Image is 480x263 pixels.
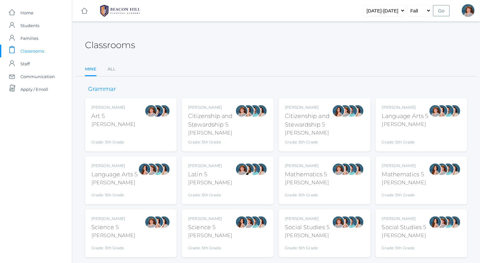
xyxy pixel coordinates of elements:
div: Grade: 5th Grade [91,131,135,145]
div: Westen Taylor [345,216,358,229]
div: Cari Burke [157,105,170,117]
div: Sarah Bence [435,216,448,229]
span: Students [20,19,39,32]
div: Cari Burke [351,163,364,176]
div: [PERSON_NAME] [188,232,232,239]
div: Grade: 5th Grade [382,131,429,145]
div: Science 5 [91,223,135,232]
div: Rebecca Salazar [429,216,442,229]
div: Cari Burke [255,105,267,117]
div: Cari Burke [351,216,364,229]
div: Citizenship and Stewardship 5 [188,112,235,129]
div: [PERSON_NAME] [382,179,426,186]
div: Rebecca Salazar [339,216,351,229]
div: [PERSON_NAME] [188,129,235,137]
input: Go [433,5,450,16]
div: Carolyn Sugimoto [151,105,164,117]
div: Citizenship and Stewardship 5 [285,112,332,129]
div: [PERSON_NAME] [382,121,429,128]
div: Rebecca Salazar [435,105,448,117]
div: [PERSON_NAME] [285,129,332,137]
div: Latin 5 [188,170,232,179]
div: [PERSON_NAME] [91,179,138,186]
div: Rebecca Salazar [429,163,442,176]
h2: Classrooms [85,40,135,50]
div: [PERSON_NAME] [382,232,427,239]
div: [PERSON_NAME] [188,163,232,169]
div: Grade: 5th Grade [91,242,135,251]
a: All [108,63,116,76]
div: Sarah Bence [235,163,248,176]
div: Sarah Bence [435,163,448,176]
div: [PERSON_NAME] [382,105,429,110]
div: Cari Burke [157,216,170,229]
div: Grade: 5th Grade [382,242,427,251]
div: Cari Burke [448,105,461,117]
div: [PERSON_NAME] [91,232,135,239]
div: Grade: 5th Grade [285,139,332,145]
div: [PERSON_NAME] [188,105,235,110]
div: Language Arts 5 [91,170,138,179]
div: Westen Taylor [442,105,454,117]
div: Grade: 5th Grade [188,189,232,198]
div: Grade: 5th Grade [285,242,330,251]
div: Grade: 5th Grade [91,189,138,198]
div: Cari Burke [255,163,267,176]
div: [PERSON_NAME] [285,105,332,110]
div: Westen Taylor [345,163,358,176]
div: Grade: 5th Grade [382,189,426,198]
div: [PERSON_NAME] [188,216,232,222]
div: Sarah Bence [339,105,351,117]
div: Sarah Bence [235,105,248,117]
div: Grade: 5th Grade [285,189,329,198]
div: Westen Taylor [248,216,261,229]
div: Cari Burke [157,163,170,176]
div: Cari Burke [448,163,461,176]
div: Sarah Bence [429,105,442,117]
div: Teresa Deutsch [242,163,255,176]
div: Mathematics 5 [285,170,329,179]
div: [PERSON_NAME] [91,216,135,222]
div: Rebecca Salazar [235,216,248,229]
a: Mine [85,63,96,77]
div: Mathematics 5 [382,170,426,179]
div: Rebecca Salazar [242,105,255,117]
span: Apply / Enroll [20,83,48,96]
div: [PERSON_NAME] [285,232,330,239]
div: Westen Taylor [248,163,261,176]
span: Home [20,6,34,19]
div: Westen Taylor [442,216,454,229]
div: Sarah Bence [145,105,157,117]
div: Westen Taylor [442,163,454,176]
div: Science 5 [188,223,232,232]
div: Cari Burke [351,105,364,117]
div: Cari Burke [448,216,461,229]
div: [PERSON_NAME] [91,163,138,169]
h3: Grammar [85,86,119,92]
div: Westen Taylor [248,105,261,117]
div: Sarah Bence [332,216,345,229]
div: Cari Burke [255,216,267,229]
div: Social Studies 5 [382,223,427,232]
div: Grade: 5th Grade [188,139,235,145]
div: [PERSON_NAME] [285,216,330,222]
div: [PERSON_NAME] [382,216,427,222]
div: Westen Taylor [345,105,358,117]
div: Sarah Bence [145,216,157,229]
div: Grade: 5th Grade [188,242,232,251]
div: Language Arts 5 [382,112,429,121]
div: Sarah Bence [332,163,345,176]
div: [PERSON_NAME] [285,179,329,186]
span: Classrooms [20,45,44,57]
div: Rebecca Salazar [151,216,164,229]
span: Staff [20,57,30,70]
span: Communication [20,70,55,83]
div: Social Studies 5 [285,223,330,232]
div: Rebecca Salazar [339,163,351,176]
div: [PERSON_NAME] [188,179,232,186]
div: Sarah Bence [242,216,255,229]
img: BHCALogos-05-308ed15e86a5a0abce9b8dd61676a3503ac9727e845dece92d48e8588c001991.png [96,3,144,19]
div: [PERSON_NAME] [285,163,329,169]
div: Westen Taylor [151,163,164,176]
div: Art 5 [91,112,135,121]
